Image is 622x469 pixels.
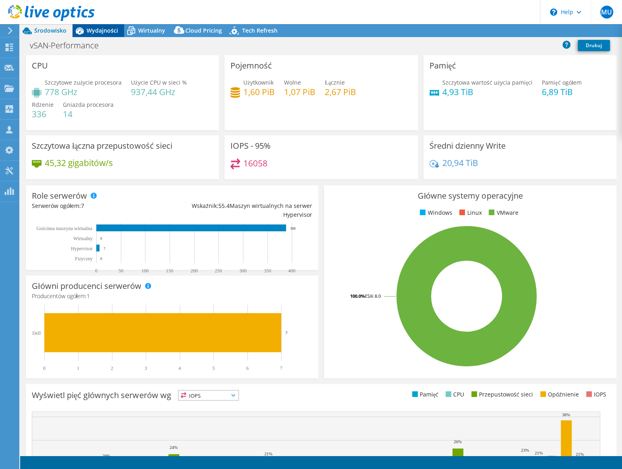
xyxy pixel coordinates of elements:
text: Gościnna maszyna wirtualna [36,226,92,231]
span: Szczytowa wartość użycia pamięci [442,79,533,86]
span: Wydajności [87,27,118,34]
span: Łącznie [325,79,345,86]
text: 38% [562,412,570,417]
span: 1 [87,292,90,300]
text: 7 [104,247,106,251]
li: Windows [418,208,452,217]
text: 2 [111,365,113,371]
text: 3 [145,365,147,371]
text: Wirtualny [73,236,93,241]
h4: 45,32 gigabitów/s [45,158,113,167]
text: Dell [32,330,41,336]
text: 200 [191,268,198,274]
a: Drukuj [578,40,610,51]
li: Przepustowość sieci [469,390,533,399]
h3: IOPS - 95% [230,141,271,150]
h3: Pamięć [429,61,456,70]
h3: Szczytowa łączna przepustowość sieci [32,141,172,150]
text: Hypervisor [71,246,93,251]
h4: 20,94 TiB [442,158,478,167]
li: Opóźnienie [538,390,579,399]
h4: 937,44 GHz [131,87,187,96]
text: 388 [290,226,296,230]
tspan: ESXi 8.0 [365,293,381,299]
li: Pamięć [410,390,438,399]
span: Wolne [284,79,301,86]
h4: 14 [63,110,114,118]
text: 21% [576,452,584,457]
text: 1 [77,365,79,371]
text: 250 [215,268,222,274]
text: 20% [102,453,110,458]
h1: vSAN-Performance [26,41,111,50]
text: 300 [239,268,247,274]
svg: \n [550,8,557,16]
text: 5 [212,365,215,371]
h4: 2,67 PiB [325,87,356,96]
li: VMware [487,208,518,217]
span: Tech Refresh [242,27,278,34]
h4: 16058 [243,159,267,168]
h3: Główne systemy operacyjne [330,191,610,200]
h3: Główni producenci serwerów [32,282,141,291]
span: IOPS [178,390,238,400]
span: Użycie CPU w sieci % [131,79,187,86]
span: Rdzenie [32,101,54,108]
li: CPU [444,390,464,399]
text: 4 [178,365,181,371]
h3: Średni dzienny Write [429,141,506,150]
span: Pamięć ogółem [542,79,582,86]
h3: Role serwerów [32,191,87,200]
h4: Producentów ogółem: [32,292,312,301]
text: 21% [535,450,543,455]
text: 0 [43,365,46,371]
text: 20% [548,454,556,459]
text: 350 [264,268,271,274]
text: Fizyczny [75,256,93,261]
text: 150 [166,268,173,274]
span: Wirtualny [138,27,165,34]
text: 400 [288,268,295,274]
span: Użytkownik [243,79,273,86]
h4: 1,07 PiB [284,87,315,96]
h4: 778 GHz [45,87,122,96]
text: 50 [118,268,123,274]
text: 26% [454,439,462,444]
h4: 1,60 PiB [243,87,275,96]
text: 100 [141,268,149,274]
text: 24% [170,445,178,450]
span: MU [600,6,613,19]
h4: 336 [32,110,54,118]
h4: 4,93 TiB [442,87,533,96]
span: Gniazda procesora [63,101,114,108]
text: 23% [521,448,529,452]
text: 21% [264,451,272,456]
span: Środowisko [34,27,66,34]
li: IOPS [584,390,606,399]
div: Wskaźnik: Maszyn wirtualnych na serwer Hypervisor [172,201,312,219]
text: 0 [95,268,97,274]
text: 7 [285,330,288,335]
h4: 6,89 TiB [542,87,582,96]
text: 0 [100,237,102,241]
li: Linux [457,208,481,217]
text: 7 [280,365,282,371]
h3: Pojemność [230,61,272,70]
text: 0 [100,257,102,261]
tspan: 100.0% [350,293,365,299]
span: Cloud Pricing [185,27,222,34]
span: Szczytowe zużycie procesora [45,79,122,86]
span: 7 [81,202,84,210]
div: Serwerów ogółem: [32,201,172,210]
h3: CPU [32,61,48,70]
span: 55.4 [218,202,230,210]
text: 6 [246,365,249,371]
